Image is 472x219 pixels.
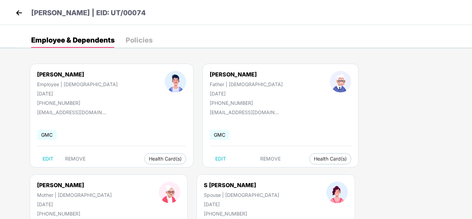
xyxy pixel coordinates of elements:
[60,153,91,164] button: REMOVE
[37,192,112,198] div: Mother | [DEMOGRAPHIC_DATA]
[326,182,348,203] img: profileImage
[165,71,186,92] img: profileImage
[65,156,85,162] span: REMOVE
[314,157,347,161] span: Health Card(s)
[204,201,279,207] div: [DATE]
[204,182,279,189] div: S [PERSON_NAME]
[204,211,279,217] div: [PHONE_NUMBER]
[159,182,180,203] img: profileImage
[210,153,232,164] button: EDIT
[204,192,279,198] div: Spouse | [DEMOGRAPHIC_DATA]
[255,153,286,164] button: REMOVE
[37,211,112,217] div: [PHONE_NUMBER]
[37,91,118,97] div: [DATE]
[126,37,153,44] div: Policies
[31,8,146,18] p: [PERSON_NAME] | EID: UT/00074
[330,71,351,92] img: profileImage
[37,100,118,106] div: [PHONE_NUMBER]
[210,81,283,87] div: Father | [DEMOGRAPHIC_DATA]
[37,130,57,140] span: GMC
[37,109,106,115] div: [EMAIL_ADDRESS][DOMAIN_NAME]
[210,109,279,115] div: [EMAIL_ADDRESS][DOMAIN_NAME]
[37,182,112,189] div: [PERSON_NAME]
[144,153,186,164] button: Health Card(s)
[37,201,112,207] div: [DATE]
[149,157,182,161] span: Health Card(s)
[14,8,24,18] img: back
[37,81,118,87] div: Employee | [DEMOGRAPHIC_DATA]
[210,91,283,97] div: [DATE]
[37,71,118,78] div: [PERSON_NAME]
[31,37,115,44] div: Employee & Dependents
[37,153,59,164] button: EDIT
[210,130,229,140] span: GMC
[210,100,283,106] div: [PHONE_NUMBER]
[215,156,226,162] span: EDIT
[210,71,283,78] div: [PERSON_NAME]
[43,156,53,162] span: EDIT
[309,153,351,164] button: Health Card(s)
[260,156,281,162] span: REMOVE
